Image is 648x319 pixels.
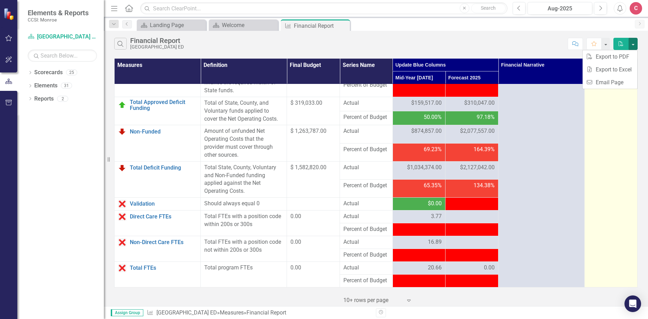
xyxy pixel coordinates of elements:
[118,127,126,136] img: Below Plan
[204,200,283,208] div: Should always equal 0
[34,82,57,90] a: Elements
[66,70,77,76] div: 25
[115,210,201,236] td: Double-Click to Edit Right Click for Context Menu
[34,69,63,77] a: Scorecards
[343,200,389,208] span: Actual
[290,213,301,219] span: 0.00
[428,264,442,272] span: 20.66
[34,95,54,103] a: Reports
[147,309,371,317] div: » »
[118,101,126,109] img: On Target
[204,264,283,272] div: Total program FTEs
[343,164,389,172] span: Actual
[118,264,126,272] img: Data Error
[477,113,495,121] span: 97.18%
[130,265,197,271] a: Total FTEs
[28,50,97,62] input: Search Below...
[411,99,442,107] span: $159,517.00
[118,238,126,247] img: Data Error
[445,210,498,223] td: Double-Click to Edit
[481,5,496,11] span: Search
[246,309,286,316] div: Financial Report
[118,213,126,221] img: Data Error
[428,238,442,246] span: 16.89
[343,182,389,190] span: Percent of Budget
[445,236,498,249] td: Double-Click to Edit
[393,236,445,249] td: Double-Click to Edit
[343,99,389,107] span: Actual
[118,200,126,208] img: Data Error
[343,238,389,246] span: Actual
[583,76,637,89] a: Email Page
[130,165,197,171] a: Total Deficit Funding
[115,161,201,197] td: Double-Click to Edit Right Click for Context Menu
[220,309,244,316] a: Measures
[460,127,495,135] span: $2,077,557.00
[431,213,442,221] span: 3.77
[115,125,201,161] td: Double-Click to Edit Right Click for Context Menu
[3,8,16,20] img: ClearPoint Strategy
[290,100,322,106] span: $ 319,033.00
[290,128,326,134] span: $ 1,263,787.00
[57,96,68,102] div: 2
[528,2,592,15] button: Aug-2025
[343,264,389,272] span: Actual
[424,146,442,154] span: 69.23%
[343,127,389,135] span: Actual
[61,83,72,89] div: 31
[424,113,442,121] span: 50.00%
[290,164,326,171] span: $ 1,582,820.00
[222,21,276,29] div: Welcome
[156,309,217,316] a: [GEOGRAPHIC_DATA] ED
[290,264,301,271] span: 0.00
[118,164,126,172] img: Below Plan
[115,97,201,125] td: Double-Click to Edit Right Click for Context Menu
[138,21,204,29] a: Landing Page
[210,21,276,29] a: Welcome
[484,264,495,272] span: 0.00
[464,99,495,107] span: $310,047.00
[474,182,495,190] span: 134.38%
[428,200,442,208] span: $0.00
[28,33,97,41] a: [GEOGRAPHIC_DATA] ED
[130,201,197,207] a: Validation
[150,21,204,29] div: Landing Page
[28,17,89,23] small: CCSI: Monroe
[130,214,197,220] a: Direct Care FTEs
[111,309,143,316] span: Assign Group
[204,99,283,123] div: Total of State, County, and Voluntary funds applied to cover the Net Operating Costs.
[115,198,201,210] td: Double-Click to Edit Right Click for Context Menu
[583,50,637,63] a: Export to PDF
[424,182,442,190] span: 65.35%
[130,129,197,135] a: Non-Funded
[290,239,301,245] span: 0.00
[204,127,283,159] div: Amount of unfunded Net Operating Costs that the provider must cover through other sources.
[630,2,642,15] button: C
[474,146,495,154] span: 164.39%
[343,225,389,233] span: Percent of Budget
[115,236,201,262] td: Double-Click to Edit Right Click for Context Menu
[140,2,507,15] input: Search ClearPoint...
[343,213,389,221] span: Actual
[294,21,348,30] div: Financial Report
[471,3,506,13] button: Search
[530,5,590,13] div: Aug-2025
[204,238,283,254] div: Total FTEs with a position code not within 200s or 300s
[115,262,201,287] td: Double-Click to Edit Right Click for Context Menu
[583,63,637,76] a: Export to Excel
[130,99,197,111] a: Total Approved Deficit Funding
[204,164,283,195] div: Total State, County, Voluntary and Non-Funded funding applied against the Net Operating Costs.
[407,164,442,172] span: $1,034,374.00
[466,200,495,207] span: -$49,485.00
[130,239,197,245] a: Non-Direct Care FTEs
[343,251,389,259] span: Percent of Budget
[204,213,283,229] div: Total FTEs with a position code within 200s or 300s
[343,146,389,154] span: Percent of Budget
[411,127,442,135] span: $874,857.00
[460,164,495,172] span: $2,127,042.00
[343,277,389,285] span: Percent of Budget
[130,37,184,44] div: Financial Report
[343,81,389,89] span: Percent of Budget
[624,295,641,312] div: Open Intercom Messenger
